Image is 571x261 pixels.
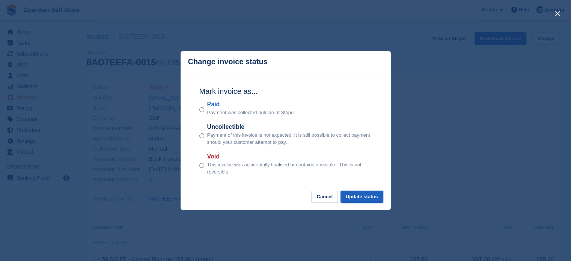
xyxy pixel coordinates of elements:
p: Payment of this invoice is not expected. It is still possible to collect payment should your cust... [207,131,372,146]
button: close [551,8,563,20]
p: This invoice was accidentally finalised or contains a mistake. This is not reversible. [207,161,372,176]
h2: Mark invoice as... [199,86,372,97]
label: Paid [207,100,295,109]
label: Void [207,152,372,161]
label: Uncollectible [207,122,372,131]
p: Change invoice status [188,57,268,66]
p: Payment was collected outside of Stripe. [207,109,295,116]
button: Cancel [311,191,338,203]
button: Update status [340,191,383,203]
